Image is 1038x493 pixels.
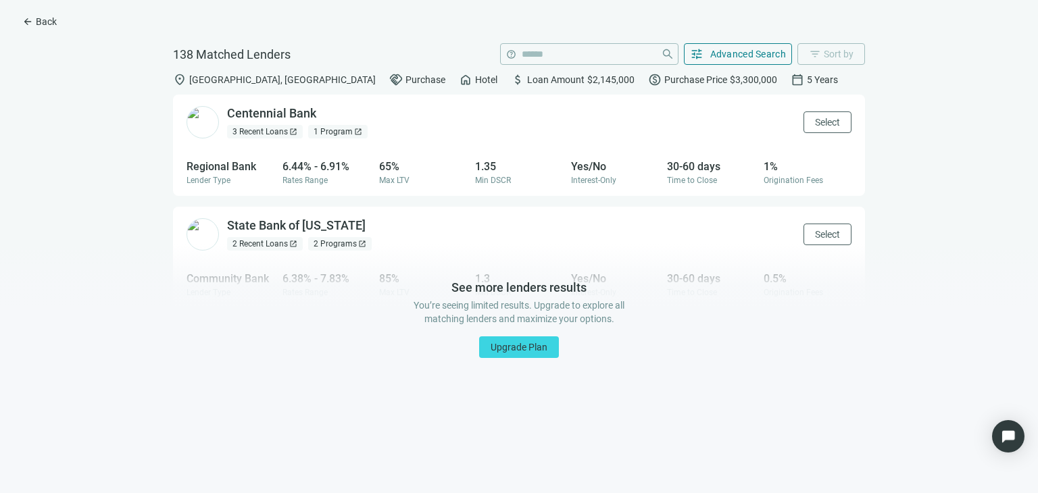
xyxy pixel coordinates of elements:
[667,176,717,185] span: Time to Close
[571,160,659,173] div: Yes/No
[730,74,777,85] span: $3,300,000
[282,176,328,185] span: Rates Range
[451,280,587,296] div: See more lenders results
[187,160,274,173] div: Regional Bank
[289,128,297,136] span: open_in_new
[815,117,840,128] span: Select
[227,237,303,251] div: 2 Recent Loans
[187,218,219,251] img: eb6a92f2-4c05-4fe1-a7fd-07f92a6999c6
[354,128,362,136] span: open_in_new
[187,176,230,185] span: Lender Type
[289,240,297,248] span: open_in_new
[475,74,497,85] span: Hotel
[308,237,372,251] div: 2 Programs
[667,160,755,173] div: 30-60 days
[815,229,840,240] span: Select
[506,49,516,59] span: help
[491,342,547,353] span: Upgrade Plan
[475,176,511,185] span: Min DSCR
[797,43,865,65] button: filter_listSort by
[227,125,303,138] div: 3 Recent Loans
[173,47,291,61] span: 138 Matched Lenders
[479,336,559,358] button: Upgrade Plan
[227,217,366,234] div: State Bank of [US_STATE]
[992,420,1024,452] div: Open Intercom Messenger
[791,73,804,86] span: calendar_today
[22,16,33,27] span: arrow_back
[475,160,563,173] div: 1.35
[764,160,851,173] div: 1%
[397,299,641,326] div: You’re seeing limited results. Upgrade to explore all matching lenders and maximize your options.
[511,73,635,86] div: Loan Amount
[511,73,524,86] span: attach_money
[308,125,368,138] div: 1 Program
[587,74,635,85] span: $2,145,000
[459,73,472,86] span: home
[379,160,467,173] div: 65%
[405,74,445,85] span: Purchase
[389,73,403,86] span: handshake
[173,73,187,86] span: location_on
[804,224,851,245] button: Select
[379,176,410,185] span: Max LTV
[282,160,370,173] div: 6.44% - 6.91%
[227,105,316,122] div: Centennial Bank
[189,74,376,85] span: [GEOGRAPHIC_DATA], [GEOGRAPHIC_DATA]
[804,111,851,133] button: Select
[358,240,366,248] span: open_in_new
[764,176,823,185] span: Origination Fees
[648,73,662,86] span: paid
[571,176,616,185] span: Interest-Only
[648,73,777,86] div: Purchase Price
[807,74,838,85] span: 5 Years
[187,106,219,138] img: 8b7b1265-59e3-45de-94bc-84e4c3c798eb.png
[11,11,68,32] button: arrow_backBack
[36,16,57,27] span: Back
[684,43,793,65] button: tuneAdvanced Search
